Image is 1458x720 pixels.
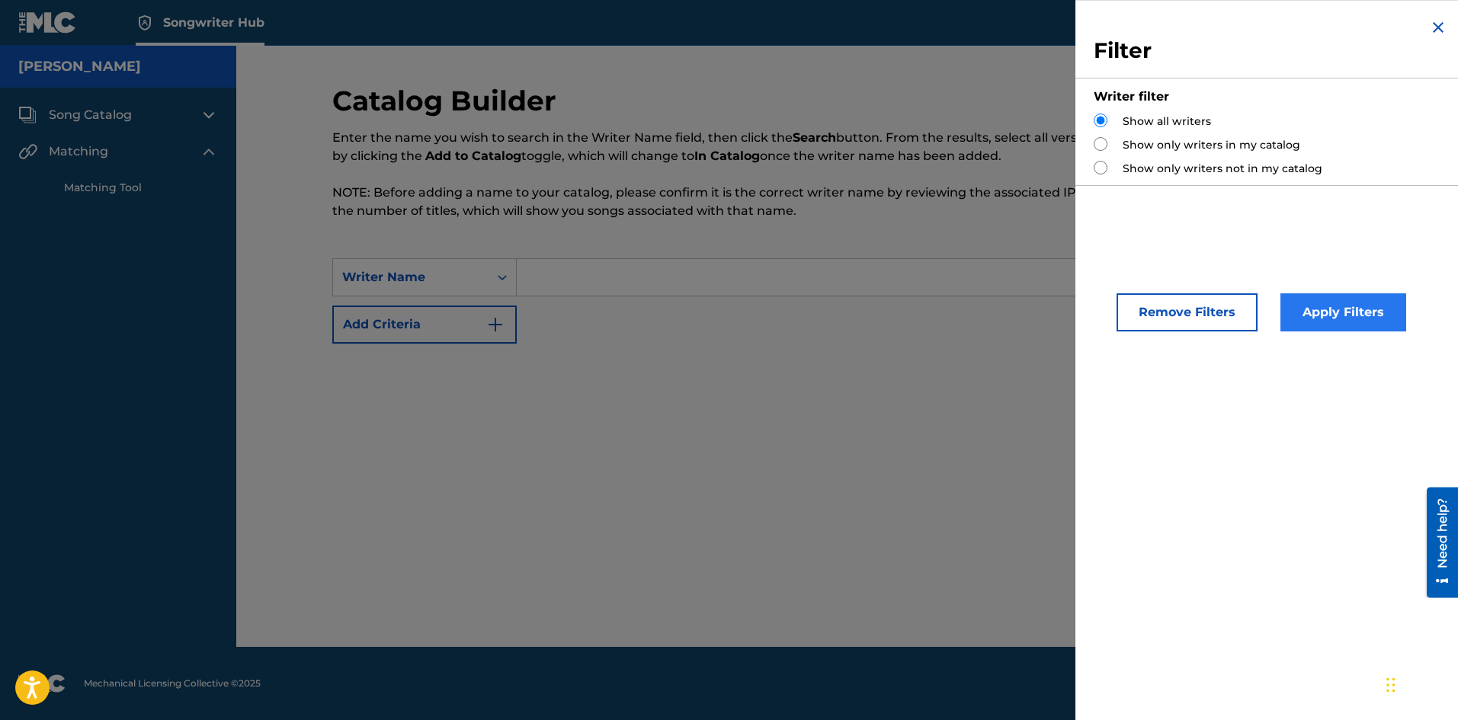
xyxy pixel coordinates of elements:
[18,142,37,161] img: Matching
[64,180,218,196] a: Matching Tool
[1117,293,1258,331] button: Remove Filters
[1094,37,1447,65] h3: Filter
[136,14,154,32] img: Top Rightsholder
[18,674,66,693] img: logo
[1123,114,1211,130] label: Show all writers
[1429,18,1447,37] img: close
[163,14,264,31] span: Songwriter Hub
[1123,137,1300,153] label: Show only writers in my catalog
[694,149,760,163] strong: In Catalog
[793,130,836,145] strong: Search
[1094,89,1169,104] strong: Writer filter
[18,106,37,124] img: Song Catalog
[17,11,37,81] div: Need help?
[1429,88,1447,106] img: expand
[342,268,479,286] div: Writer Name
[332,184,1363,220] p: NOTE: Before adding a name to your catalog, please confirm it is the correct writer name by revie...
[1415,488,1458,598] iframe: Resource Center
[84,677,261,690] span: Mechanical Licensing Collective © 2025
[425,149,521,163] strong: Add to Catalog
[200,142,218,161] img: expand
[1382,647,1458,720] iframe: Chat Widget
[49,142,108,161] span: Matching
[332,306,517,344] button: Add Criteria
[1386,662,1396,708] div: Drag
[486,315,505,334] img: 9d2ae6d4665cec9f34b9.svg
[49,106,132,124] span: Song Catalog
[1123,161,1322,177] label: Show only writers not in my catalog
[332,258,1363,405] form: Search Form
[332,129,1363,165] p: Enter the name you wish to search in the Writer Name field, then click the button. From the resul...
[18,11,77,34] img: MLC Logo
[1280,293,1406,331] button: Apply Filters
[18,106,132,124] a: Song CatalogSong Catalog
[18,58,141,75] h5: Kimberly Ott
[332,84,564,118] h2: Catalog Builder
[200,106,218,124] img: expand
